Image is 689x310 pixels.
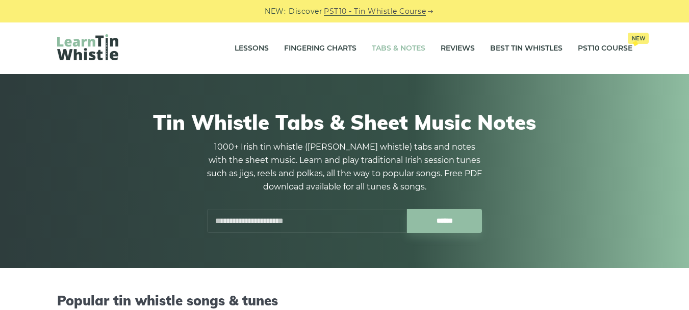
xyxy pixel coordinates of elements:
[207,140,482,194] p: 1000+ Irish tin whistle ([PERSON_NAME] whistle) tabs and notes with the sheet music. Learn and pl...
[57,293,632,308] h2: Popular tin whistle songs & tunes
[235,36,269,61] a: Lessons
[57,34,118,60] img: LearnTinWhistle.com
[578,36,632,61] a: PST10 CourseNew
[441,36,475,61] a: Reviews
[628,33,649,44] span: New
[490,36,563,61] a: Best Tin Whistles
[372,36,425,61] a: Tabs & Notes
[57,110,632,134] h1: Tin Whistle Tabs & Sheet Music Notes
[284,36,356,61] a: Fingering Charts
